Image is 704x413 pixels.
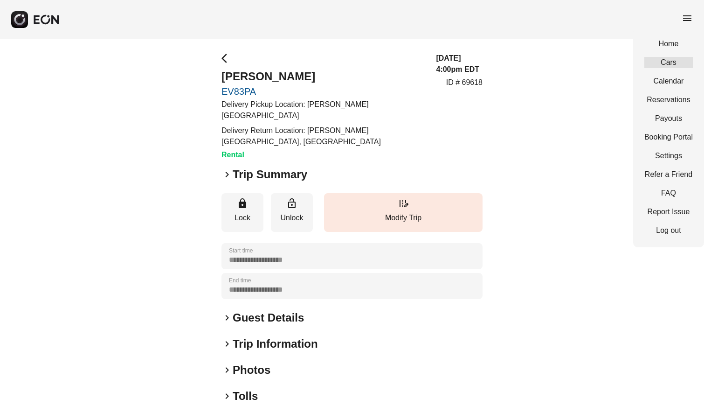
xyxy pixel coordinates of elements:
h3: [DATE] 4:00pm EDT [436,53,483,75]
h2: Guest Details [233,310,304,325]
a: Reservations [644,94,693,105]
a: Cars [644,57,693,68]
span: lock [237,198,248,209]
span: lock_open [286,198,297,209]
p: ID # 69618 [446,77,483,88]
span: arrow_back_ios [221,53,233,64]
button: Modify Trip [324,193,483,232]
a: Payouts [644,113,693,124]
p: Lock [226,212,259,224]
p: Modify Trip [329,212,478,224]
h2: Tolls [233,389,258,404]
span: menu [682,13,693,24]
a: EV83PA [221,86,425,97]
span: keyboard_arrow_right [221,364,233,376]
h2: Photos [233,363,270,378]
p: Delivery Pickup Location: [PERSON_NAME][GEOGRAPHIC_DATA] [221,99,425,121]
span: keyboard_arrow_right [221,312,233,323]
span: keyboard_arrow_right [221,169,233,180]
h2: [PERSON_NAME] [221,69,425,84]
h3: Rental [221,149,425,161]
p: Unlock [276,212,308,224]
button: Lock [221,193,263,232]
a: FAQ [644,188,693,199]
a: Calendar [644,76,693,87]
a: Settings [644,150,693,161]
h2: Trip Summary [233,167,307,182]
span: edit_road [398,198,409,209]
h2: Trip Information [233,336,318,351]
button: Unlock [271,193,313,232]
p: Delivery Return Location: [PERSON_NAME][GEOGRAPHIC_DATA], [GEOGRAPHIC_DATA] [221,125,425,147]
a: Booking Portal [644,132,693,143]
a: Home [644,38,693,49]
a: Log out [644,225,693,236]
a: Report Issue [644,206,693,217]
span: keyboard_arrow_right [221,338,233,350]
span: keyboard_arrow_right [221,391,233,402]
a: Refer a Friend [644,169,693,180]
